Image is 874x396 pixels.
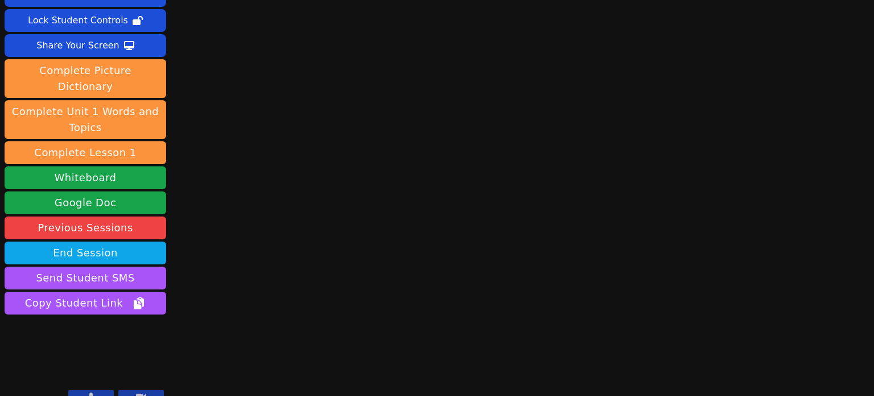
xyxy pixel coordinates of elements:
a: Google Doc [5,191,166,214]
div: Share Your Screen [36,36,119,55]
button: Lock Student Controls [5,9,166,32]
button: Complete Unit 1 Words and Topics [5,100,166,139]
button: Send Student SMS [5,267,166,289]
button: Whiteboard [5,166,166,189]
div: Lock Student Controls [28,11,128,30]
button: End Session [5,242,166,264]
a: Previous Sessions [5,217,166,239]
button: Copy Student Link [5,292,166,315]
span: Copy Student Link [25,295,146,311]
button: Complete Lesson 1 [5,141,166,164]
button: Complete Picture Dictionary [5,59,166,98]
button: Share Your Screen [5,34,166,57]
